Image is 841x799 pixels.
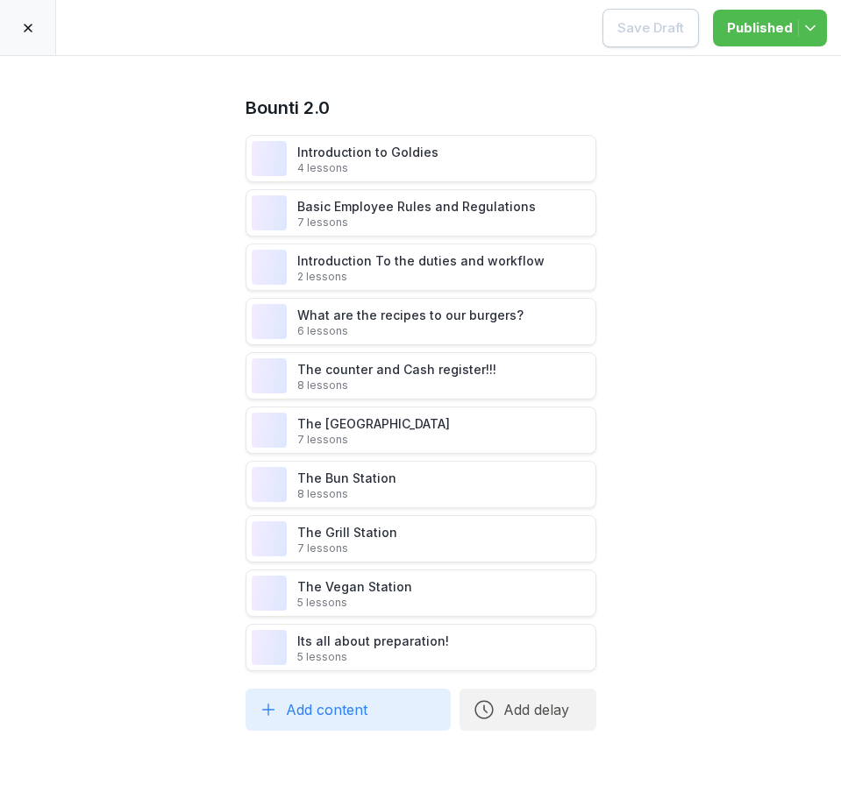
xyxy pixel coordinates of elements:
[297,324,524,338] p: 6 lessons
[246,95,596,121] h1: Bounti 2.0
[246,461,596,508] div: The Bun Station8 lessons
[246,189,596,237] div: Basic Employee Rules and Regulations7 lessons
[297,251,545,284] div: Introduction To the duties and workflow
[246,515,596,562] div: The Grill Station7 lessons
[297,541,397,555] p: 7 lessons
[297,216,536,230] p: 7 lessons
[297,306,524,338] div: What are the recipes to our burgers?
[602,9,699,47] button: Save Draft
[297,469,396,501] div: The Bun Station
[297,161,438,175] p: 4 lessons
[297,487,396,501] p: 8 lessons
[246,135,596,182] div: Introduction to Goldies4 lessons
[297,433,450,447] p: 7 lessons
[460,689,596,731] button: Add delay
[713,10,827,46] button: Published
[727,18,813,38] div: Published
[297,360,496,392] div: The counter and Cash register!!!
[246,689,451,731] button: Add content
[297,270,545,284] p: 2 lessons
[617,18,684,38] div: Save Draft
[246,298,596,345] div: What are the recipes to our burgers?6 lessons
[297,523,397,555] div: The Grill Station
[246,352,596,399] div: The counter and Cash register!!!8 lessons
[297,197,536,230] div: Basic Employee Rules and Regulations
[246,407,596,454] div: The [GEOGRAPHIC_DATA]7 lessons
[246,569,596,617] div: The Vegan Station5 lessons
[297,577,412,610] div: The Vegan Station
[246,244,596,291] div: Introduction To the duties and workflow2 lessons
[297,632,449,664] div: Its all about preparation!
[297,143,438,175] div: Introduction to Goldies
[297,596,412,610] p: 5 lessons
[297,378,496,392] p: 8 lessons
[297,414,450,447] div: The [GEOGRAPHIC_DATA]
[246,624,596,671] div: Its all about preparation!5 lessons
[297,650,449,664] p: 5 lessons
